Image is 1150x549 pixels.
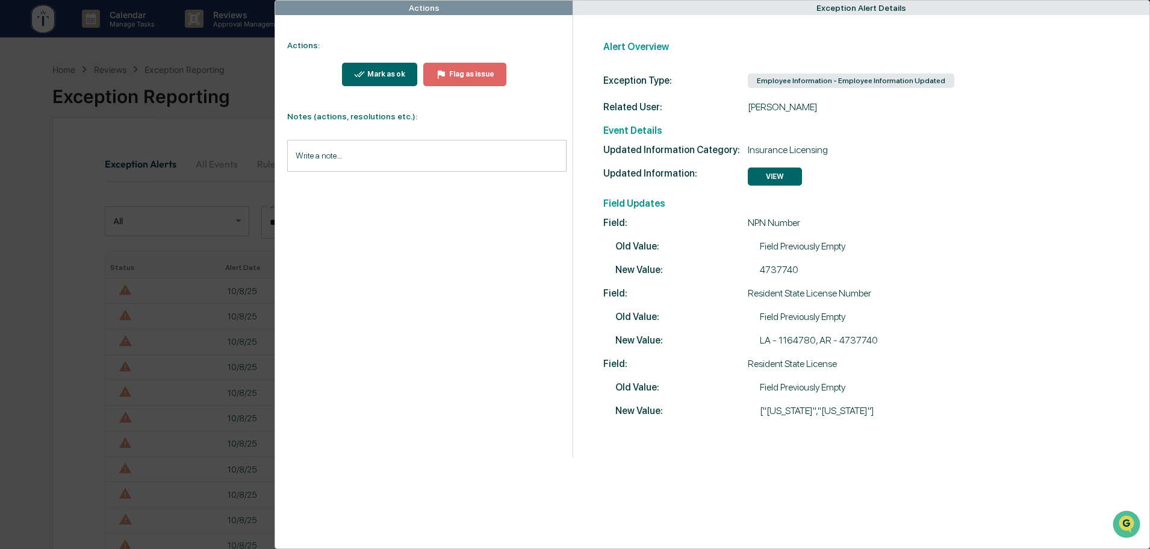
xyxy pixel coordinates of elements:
span: New Value: [615,264,760,275]
button: Mark as ok [342,63,418,86]
span: Field: [603,217,748,228]
div: Start new chat [54,92,197,104]
button: See all [187,131,219,146]
div: We're available if you need us! [54,104,166,114]
div: Exception Alert Details [816,3,906,13]
div: 🗄️ [87,248,97,257]
button: Flag as issue [423,63,506,86]
span: Related User: [603,101,748,113]
h2: Event Details [603,125,1132,136]
div: Resident State License [603,358,1132,369]
span: Preclearance [24,246,78,259]
img: Tammy Steffen [12,185,31,204]
div: Actions [409,3,440,13]
div: Past conversations [12,134,81,143]
strong: Actions: [287,40,320,50]
div: Employee Information - Employee Information Updated [748,74,954,88]
button: VIEW [748,168,802,186]
span: Field: [603,287,748,299]
span: New Value: [615,405,760,416]
a: 🖐️Preclearance [7,242,82,263]
img: 8933085812038_c878075ebb4cc5468115_72.jpg [25,92,47,114]
span: [DATE] [107,196,131,206]
div: LA - 1164780, AR - 4737740 [615,334,1132,346]
div: 4737740 [615,264,1132,275]
span: [PERSON_NAME] [37,196,98,206]
span: New Value: [615,334,760,346]
span: Old Value: [615,311,760,322]
span: Old Value: [615,240,760,252]
div: ["[US_STATE]","[US_STATE]"] [615,405,1132,416]
span: Data Lookup [24,269,76,281]
div: Field Previously Empty [615,381,1132,393]
span: [PERSON_NAME] [37,164,98,174]
div: Insurance Licensing [603,144,1132,155]
button: Start new chat [205,96,219,110]
span: Field: [603,358,748,369]
strong: Notes (actions, resolutions etc.): [287,111,417,121]
a: Powered byPylon [85,298,146,308]
div: Field Previously Empty [615,311,1132,322]
h2: Alert Overview [603,41,1132,52]
img: Tammy Steffen [12,152,31,172]
a: 🔎Data Lookup [7,265,81,286]
div: 🖐️ [12,248,22,257]
span: • [100,164,104,174]
span: [DATE] [107,164,131,174]
span: Updated Information: [603,168,748,179]
div: Mark as ok [365,70,405,78]
div: Resident State License Number [603,287,1132,299]
div: NPN Number [603,217,1132,228]
div: 🔎 [12,271,22,280]
div: Exception Type: [603,75,748,86]
span: Pylon [120,299,146,308]
h2: Field Updates [603,198,1132,209]
img: 1746055101610-c473b297-6a78-478c-a979-82029cc54cd1 [12,92,34,114]
a: 🗄️Attestations [82,242,154,263]
span: Attestations [99,246,149,259]
span: • [100,196,104,206]
div: Flag as issue [447,70,494,78]
span: Updated Information Category: [603,144,748,155]
iframe: Open customer support [1111,509,1144,542]
div: [PERSON_NAME] [603,101,1132,113]
div: Field Previously Empty [615,240,1132,252]
p: How can we help? [12,25,219,45]
span: Old Value: [615,381,760,393]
